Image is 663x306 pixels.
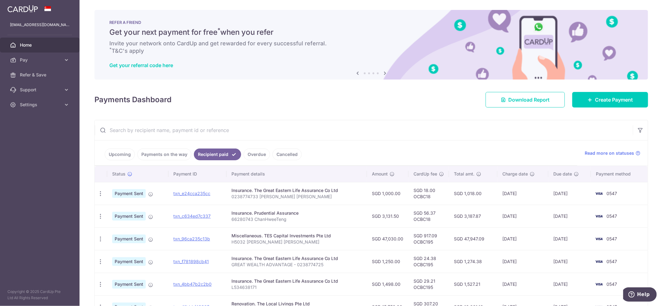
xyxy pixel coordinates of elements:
span: 0547 [606,281,617,287]
td: SGD 1,274.38 [449,250,497,273]
img: Bank Card [593,281,605,288]
a: Cancelled [272,148,302,160]
td: SGD 3,187.87 [449,205,497,227]
div: Miscellaneous. TES Capital Investments Pte Ltd [231,233,362,239]
span: Payment Sent [112,212,146,221]
div: Insurance. The Great Eastern Life Assurance Co Ltd [231,187,362,194]
span: Home [20,42,61,48]
td: [DATE] [497,227,548,250]
span: Download Report [508,96,550,103]
td: [DATE] [497,182,548,205]
p: 0238774733 [PERSON_NAME] [PERSON_NAME] [231,194,362,200]
span: Payment Sent [112,257,146,266]
td: SGD 1,250.00 [367,250,409,273]
td: [DATE] [548,205,591,227]
div: Insurance. The Great Eastern Life Assurance Co Ltd [231,255,362,262]
div: Insurance. The Great Eastern Life Assurance Co Ltd [231,278,362,284]
span: CardUp fee [414,171,437,177]
span: Support [20,87,61,93]
td: SGD 1,018.00 [449,182,497,205]
span: Refer & Save [20,72,61,78]
a: Create Payment [572,92,648,107]
span: 0547 [606,259,617,264]
td: SGD 1,498.00 [367,273,409,295]
p: 66280743 ChanHweeTeng [231,216,362,222]
span: 0547 [606,213,617,219]
p: H5032 [PERSON_NAME] [PERSON_NAME] [231,239,362,245]
td: SGD 24.38 OCBC195 [409,250,449,273]
a: Overdue [244,148,270,160]
td: [DATE] [497,273,548,295]
th: Payment ID [168,166,226,182]
img: Bank Card [593,190,605,197]
a: txn_e24cca235cc [173,191,210,196]
th: Payment details [226,166,367,182]
span: Due date [553,171,572,177]
a: Get your referral code here [109,62,173,68]
a: txn_4bb47b2c2b0 [173,281,212,287]
a: Download Report [486,92,565,107]
span: Read more on statuses [585,150,634,156]
input: Search by recipient name, payment id or reference [95,120,633,140]
td: [DATE] [548,227,591,250]
a: Read more on statuses [585,150,640,156]
span: 0547 [606,191,617,196]
p: L534638171 [231,284,362,290]
h5: Get your next payment for free when you refer [109,27,633,37]
td: SGD 1,000.00 [367,182,409,205]
span: 0547 [606,236,617,241]
a: txn_96ca235c13b [173,236,210,241]
a: txn_c634ed7c337 [173,213,211,219]
td: SGD 1,527.21 [449,273,497,295]
span: Payment Sent [112,280,146,289]
span: Amount [372,171,388,177]
a: txn_f781898cb41 [173,259,209,264]
td: SGD 47,947.09 [449,227,497,250]
div: Insurance. Prudential Assurance [231,210,362,216]
td: [DATE] [548,250,591,273]
a: Upcoming [105,148,135,160]
td: SGD 56.37 OCBC18 [409,205,449,227]
span: Payment Sent [112,189,146,198]
p: [EMAIL_ADDRESS][DOMAIN_NAME] [10,22,70,28]
th: Payment method [591,166,648,182]
a: Payments on the way [137,148,191,160]
span: Status [112,171,126,177]
img: RAF banner [94,10,648,80]
td: [DATE] [548,182,591,205]
td: SGD 29.21 OCBC195 [409,273,449,295]
span: Total amt. [454,171,474,177]
span: Payment Sent [112,235,146,243]
td: SGD 3,131.50 [367,205,409,227]
a: Recipient paid [194,148,241,160]
td: SGD 18.00 OCBC18 [409,182,449,205]
span: Charge date [502,171,528,177]
img: CardUp [7,5,38,12]
img: Bank Card [593,212,605,220]
h6: Invite your network onto CardUp and get rewarded for every successful referral. T&C's apply [109,40,633,55]
p: GREAT WEALTH ADVANTAGE - 0238774725 [231,262,362,268]
td: [DATE] [497,205,548,227]
td: SGD 47,030.00 [367,227,409,250]
iframe: Opens a widget where you can find more information [623,287,657,303]
img: Bank Card [593,258,605,265]
img: Bank Card [593,235,605,243]
span: Pay [20,57,61,63]
td: SGD 917.09 OCBC195 [409,227,449,250]
span: Create Payment [595,96,633,103]
p: REFER A FRIEND [109,20,633,25]
td: [DATE] [497,250,548,273]
span: Settings [20,102,61,108]
td: [DATE] [548,273,591,295]
h4: Payments Dashboard [94,94,171,105]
